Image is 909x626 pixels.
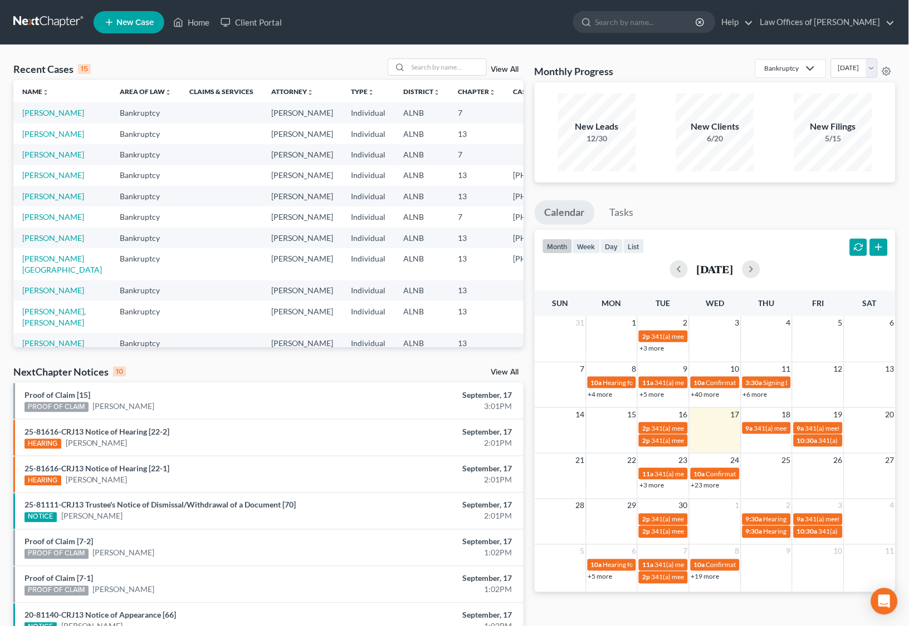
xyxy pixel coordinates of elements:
[66,437,128,448] a: [PERSON_NAME]
[25,549,89,559] div: PROOF OF CLAIM
[642,561,653,569] span: 11a
[262,165,342,186] td: [PERSON_NAME]
[600,239,623,254] button: day
[730,362,741,376] span: 10
[676,133,754,144] div: 6/20
[765,63,799,73] div: Bankruptcy
[22,307,86,327] a: [PERSON_NAME], [PERSON_NAME]
[357,474,512,485] div: 2:01PM
[307,89,314,96] i: unfold_more
[833,408,844,421] span: 19
[535,65,614,78] h3: Monthly Progress
[394,165,449,186] td: ALNB
[746,424,753,432] span: 9a
[691,573,720,581] a: +19 more
[642,515,650,524] span: 2p
[642,436,650,445] span: 2p
[623,239,644,254] button: list
[833,545,844,558] span: 10
[626,454,637,467] span: 22
[884,545,896,558] span: 11
[351,87,374,96] a: Typeunfold_more
[394,124,449,144] td: ALNB
[357,390,512,401] div: September, 17
[262,248,342,280] td: [PERSON_NAME]
[626,408,637,421] span: 15
[682,316,689,329] span: 2
[25,402,89,412] div: PROOF OF CLAIM
[22,254,102,274] a: [PERSON_NAME][GEOGRAPHIC_DATA]
[505,206,592,227] td: [PHONE_NUMBER]
[25,574,93,583] a: Proof of Claim [7-1]
[111,301,180,333] td: Bankruptcy
[682,362,689,376] span: 9
[165,89,172,96] i: unfold_more
[734,545,741,558] span: 8
[394,102,449,123] td: ALNB
[558,133,636,144] div: 12/30
[25,500,296,510] a: 25-81111-CRJ13 Trustee's Notice of Dismissal/Withdrawal of a Document [70]
[357,401,512,412] div: 3:01PM
[342,144,394,165] td: Individual
[642,528,650,536] span: 2p
[871,588,898,615] div: Open Intercom Messenger
[694,561,705,569] span: 10a
[579,362,586,376] span: 7
[734,316,741,329] span: 3
[755,12,895,32] a: Law Offices of [PERSON_NAME]
[794,120,872,133] div: New Filings
[342,248,394,280] td: Individual
[642,470,653,478] span: 11a
[408,59,486,75] input: Search by name...
[262,186,342,206] td: [PERSON_NAME]
[111,144,180,165] td: Bankruptcy
[25,610,176,620] a: 20-81140-CRJ13 Notice of Appearance [66]
[642,573,650,581] span: 2p
[357,437,512,448] div: 2:01PM
[813,298,824,308] span: Fri
[342,102,394,123] td: Individual
[535,200,595,225] a: Calendar
[591,378,602,387] span: 10a
[458,87,496,96] a: Chapterunfold_more
[505,186,592,206] td: [PHONE_NUMBER]
[394,186,449,206] td: ALNB
[25,427,169,436] a: 25-81616-CRJ13 Notice of Hearing [22-2]
[764,378,863,387] span: Signing Date for [PERSON_NAME]
[676,120,754,133] div: New Clients
[25,476,61,486] div: HEARING
[357,610,512,621] div: September, 17
[394,206,449,227] td: ALNB
[449,228,505,248] td: 13
[591,561,602,569] span: 10a
[651,515,818,524] span: 341(a) meeting for [PERSON_NAME] & [PERSON_NAME]
[651,436,759,445] span: 341(a) meeting for [PERSON_NAME]
[93,548,155,559] a: [PERSON_NAME]
[449,124,505,144] td: 13
[262,301,342,333] td: [PERSON_NAME]
[706,378,833,387] span: Confirmation hearing for [PERSON_NAME]
[342,228,394,248] td: Individual
[403,87,440,96] a: Districtunfold_more
[730,408,741,421] span: 17
[394,280,449,301] td: ALNB
[13,365,126,378] div: NextChapter Notices
[785,316,792,329] span: 4
[781,408,792,421] span: 18
[651,332,812,341] span: 341(a) meeting for [PERSON_NAME] [PERSON_NAME]
[884,408,896,421] span: 20
[271,87,314,96] a: Attorneyunfold_more
[262,102,342,123] td: [PERSON_NAME]
[552,298,568,308] span: Sun
[491,368,519,376] a: View All
[505,165,592,186] td: [PHONE_NUMBER]
[603,561,690,569] span: Hearing for [PERSON_NAME]
[734,499,741,512] span: 1
[505,228,592,248] td: [PHONE_NUMBER]
[651,528,759,536] span: 341(a) meeting for [PERSON_NAME]
[25,512,57,523] div: NOTICE
[543,239,573,254] button: month
[168,12,215,32] a: Home
[262,206,342,227] td: [PERSON_NAME]
[626,499,637,512] span: 29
